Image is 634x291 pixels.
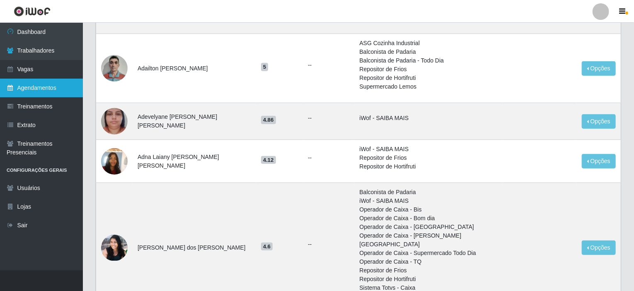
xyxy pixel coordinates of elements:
span: 5 [261,63,269,71]
li: Operador de Caixa - Bis [360,205,498,214]
span: 4.12 [261,156,276,164]
li: Balconista de Padaria [360,188,498,197]
button: Opções [582,114,616,129]
img: 1617620716564.jpeg [101,51,128,86]
td: Adailton [PERSON_NAME] [133,34,256,103]
li: Operador de Caixa - Supermercado Todo Dia [360,249,498,257]
button: Opções [582,61,616,76]
li: iWof - SAIBA MAIS [360,197,498,205]
li: Repositor de Hortifruti [360,275,498,284]
td: Adevelyane [PERSON_NAME] [PERSON_NAME] [133,103,256,140]
ul: -- [308,240,349,249]
td: Adna Laiany [PERSON_NAME] [PERSON_NAME] [133,140,256,183]
span: 4.86 [261,116,276,124]
img: 1752158526360.jpeg [101,98,128,145]
li: Repositor de Hortifruti [360,162,498,171]
ul: -- [308,61,349,70]
button: Opções [582,240,616,255]
button: Opções [582,154,616,168]
li: Repositor de Frios [360,154,498,162]
li: Supermercado Lemos [360,82,498,91]
ul: -- [308,154,349,162]
span: 4.6 [261,243,273,251]
li: iWof - SAIBA MAIS [360,145,498,154]
li: ASG Cozinha Industrial [360,39,498,48]
li: Balconista de Padaria [360,48,498,56]
img: CoreUI Logo [14,6,51,17]
li: Operador de Caixa - [PERSON_NAME] [GEOGRAPHIC_DATA] [360,231,498,249]
li: Operador de Caixa - TQ [360,257,498,266]
li: Repositor de Hortifruti [360,74,498,82]
ul: -- [308,114,349,123]
img: 1733245197008.jpeg [101,144,128,179]
li: Operador de Caixa - [GEOGRAPHIC_DATA] [360,223,498,231]
img: 1687096831010.jpeg [101,235,128,261]
li: Repositor de Frios [360,266,498,275]
li: iWof - SAIBA MAIS [360,114,498,123]
li: Repositor de Frios [360,65,498,74]
li: Operador de Caixa - Bom dia [360,214,498,223]
li: Balconista de Padaria - Todo Dia [360,56,498,65]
